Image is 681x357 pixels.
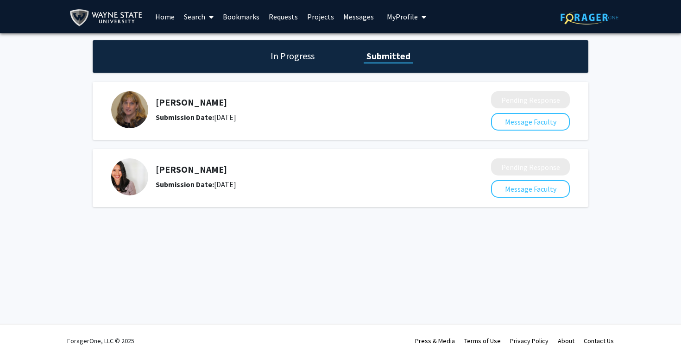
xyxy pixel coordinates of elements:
button: Pending Response [491,158,570,175]
b: Submission Date: [156,113,214,122]
button: Pending Response [491,91,570,108]
div: [DATE] [156,112,442,123]
img: Wayne State University Logo [69,7,147,28]
button: Message Faculty [491,180,570,198]
img: Profile Picture [111,91,148,128]
button: Message Faculty [491,113,570,131]
div: ForagerOne, LLC © 2025 [67,325,134,357]
h1: In Progress [268,50,317,63]
h1: Submitted [364,50,413,63]
img: ForagerOne Logo [561,10,618,25]
a: Privacy Policy [510,337,549,345]
h5: [PERSON_NAME] [156,97,442,108]
a: Search [179,0,218,33]
a: Bookmarks [218,0,264,33]
div: [DATE] [156,179,442,190]
a: Messages [339,0,378,33]
h5: [PERSON_NAME] [156,164,442,175]
b: Submission Date: [156,180,214,189]
a: Message Faculty [491,117,570,126]
span: My Profile [387,12,418,21]
iframe: Chat [7,315,39,350]
a: Home [151,0,179,33]
a: Contact Us [584,337,614,345]
a: Message Faculty [491,184,570,194]
a: About [558,337,574,345]
a: Requests [264,0,303,33]
a: Press & Media [415,337,455,345]
a: Projects [303,0,339,33]
img: Profile Picture [111,158,148,195]
a: Terms of Use [464,337,501,345]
